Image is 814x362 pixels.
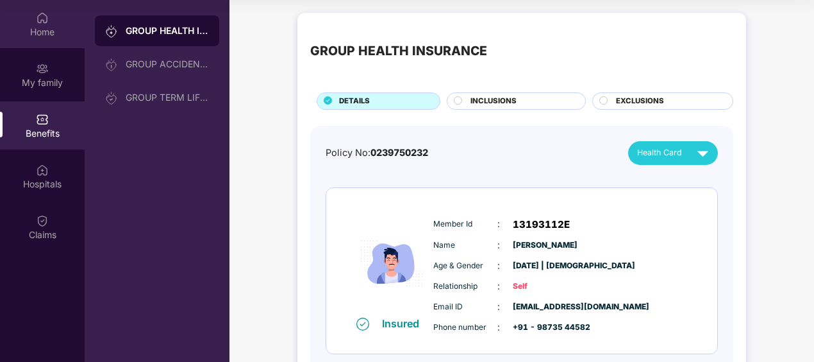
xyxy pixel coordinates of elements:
[433,260,497,272] span: Age & Gender
[497,259,500,273] span: :
[126,92,209,103] div: GROUP TERM LIFE INSURANCE
[513,280,577,293] span: Self
[470,96,517,107] span: INCLUSIONS
[628,141,718,165] button: Health Card
[36,164,49,177] img: svg+xml;base64,PHN2ZyBpZD0iSG9zcGl0YWxzIiB4bWxucz0iaHR0cDovL3d3dy53My5vcmcvMjAwMC9zdmciIHdpZHRoPS...
[497,279,500,293] span: :
[126,59,209,69] div: GROUP ACCIDENTAL INSURANCE
[126,24,209,37] div: GROUP HEALTH INSURANCE
[497,217,500,231] span: :
[36,113,49,126] img: svg+xml;base64,PHN2ZyBpZD0iQmVuZWZpdHMiIHhtbG5zPSJodHRwOi8vd3d3LnczLm9yZy8yMDAwL3N2ZyIgd2lkdGg9Ij...
[36,62,49,75] img: svg+xml;base64,PHN2ZyB3aWR0aD0iMjAiIGhlaWdodD0iMjAiIHZpZXdCb3g9IjAgMCAyMCAyMCIgZmlsbD0ibm9uZSIgeG...
[433,322,497,334] span: Phone number
[513,239,577,252] span: [PERSON_NAME]
[433,280,497,293] span: Relationship
[637,146,682,159] span: Health Card
[36,214,49,227] img: svg+xml;base64,PHN2ZyBpZD0iQ2xhaW0iIHhtbG5zPSJodHRwOi8vd3d3LnczLm9yZy8yMDAwL3N2ZyIgd2lkdGg9IjIwIi...
[692,142,714,164] img: svg+xml;base64,PHN2ZyB4bWxucz0iaHR0cDovL3d3dy53My5vcmcvMjAwMC9zdmciIHZpZXdCb3g9IjAgMCAyNCAyNCIgd2...
[36,12,49,24] img: svg+xml;base64,PHN2ZyBpZD0iSG9tZSIgeG1sbnM9Imh0dHA6Ly93d3cudzMub3JnLzIwMDAvc3ZnIiB3aWR0aD0iMjAiIG...
[353,211,430,316] img: icon
[513,322,577,334] span: +91 - 98735 44582
[105,58,118,71] img: svg+xml;base64,PHN2ZyB3aWR0aD0iMjAiIGhlaWdodD0iMjAiIHZpZXdCb3g9IjAgMCAyMCAyMCIgZmlsbD0ibm9uZSIgeG...
[339,96,370,107] span: DETAILS
[105,92,118,105] img: svg+xml;base64,PHN2ZyB3aWR0aD0iMjAiIGhlaWdodD0iMjAiIHZpZXdCb3g9IjAgMCAyMCAyMCIgZmlsbD0ibm9uZSIgeG...
[433,301,497,313] span: Email ID
[105,25,118,38] img: svg+xml;base64,PHN2ZyB3aWR0aD0iMjAiIGhlaWdodD0iMjAiIHZpZXdCb3g9IjAgMCAyMCAyMCIgZmlsbD0ibm9uZSIgeG...
[433,218,497,230] span: Member Id
[433,239,497,252] span: Name
[497,320,500,334] span: :
[497,238,500,252] span: :
[370,147,428,158] span: 0239750232
[616,96,664,107] span: EXCLUSIONS
[310,41,487,61] div: GROUP HEALTH INSURANCE
[356,318,369,331] img: svg+xml;base64,PHN2ZyB4bWxucz0iaHR0cDovL3d3dy53My5vcmcvMjAwMC9zdmciIHdpZHRoPSIxNiIgaGVpZ2h0PSIxNi...
[326,146,428,160] div: Policy No:
[513,217,570,232] span: 13193112E
[513,260,577,272] span: [DATE] | [DEMOGRAPHIC_DATA]
[382,317,427,330] div: Insured
[497,300,500,314] span: :
[513,301,577,313] span: [EMAIL_ADDRESS][DOMAIN_NAME]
